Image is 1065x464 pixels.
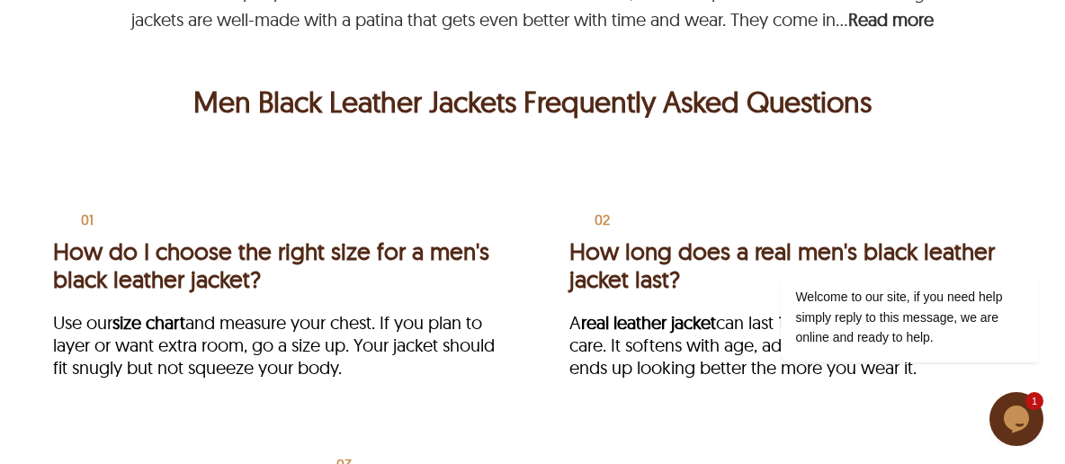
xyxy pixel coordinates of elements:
span: 02 [595,210,610,228]
p: A can last 10 to 20 years with the right care. It softens with age, adds character, and usually e... [569,311,1011,379]
span: 01 [81,210,94,228]
iframe: chat widget [723,110,1047,383]
iframe: chat widget [989,392,1047,446]
p: Men Black Leather Jackets Frequently Asked Questions [58,80,1007,123]
b: Read more [848,8,934,31]
a: real leather jacket [581,311,716,334]
h3: How do I choose the right size for a men's black leather jacket? [53,237,495,293]
h2: Men Black Leather Jackets Frequently Asked Questions [53,80,1012,123]
p: Use our and measure your chest. If you plan to layer or want extra room, go a size up. Your jacke... [53,311,495,379]
h3: How long does a real men's black leather jacket last? [569,237,1011,293]
a: size chart [112,311,185,334]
